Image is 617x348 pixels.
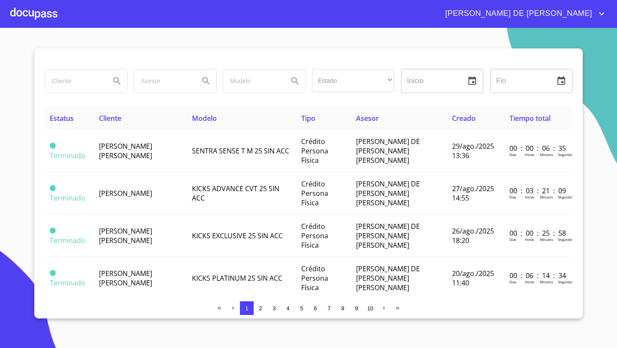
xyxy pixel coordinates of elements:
button: 2 [254,301,267,315]
p: Dias [509,237,516,242]
span: Crédito Persona Física [301,137,328,165]
span: Terminado [50,270,56,276]
span: 2 [259,305,262,312]
p: Minutos [540,152,553,157]
span: 3 [273,305,276,312]
span: Terminado [50,143,56,149]
button: 4 [281,301,295,315]
span: KICKS EXCLUSIVE 25 SIN ACC [192,231,283,240]
span: [PERSON_NAME] DE [PERSON_NAME] [PERSON_NAME] [356,222,420,250]
span: KICKS ADVANCE CVT 25 SIN ACC [192,184,279,203]
span: Cliente [99,114,121,123]
p: Segundos [558,195,574,199]
button: 10 [363,301,377,315]
span: Tiempo total [509,114,551,123]
p: Segundos [558,279,574,284]
p: Horas [525,237,534,242]
p: Horas [525,152,534,157]
button: 9 [350,301,363,315]
p: 00 : 06 : 14 : 34 [509,271,567,280]
p: Dias [509,279,516,284]
p: Minutos [540,279,553,284]
span: 7 [327,305,330,312]
p: 00 : 00 : 25 : 58 [509,228,567,238]
span: 4 [286,305,289,312]
div: ​ [312,69,394,92]
span: Terminado [50,193,85,203]
span: SENTRA SENSE T M 25 SIN ACC [192,146,289,156]
p: 00 : 03 : 21 : 09 [509,186,567,195]
span: Terminado [50,278,85,288]
button: 1 [240,301,254,315]
span: 20/ago./2025 11:40 [452,269,494,288]
span: [PERSON_NAME] [PERSON_NAME] [99,269,152,288]
p: Minutos [540,195,553,199]
span: 10 [367,305,373,312]
span: [PERSON_NAME] DE [PERSON_NAME] [PERSON_NAME] [356,137,420,165]
span: Creado [452,114,476,123]
button: Search [285,71,306,91]
button: 6 [308,301,322,315]
button: Search [107,71,127,91]
span: 6 [314,305,317,312]
span: Estatus [50,114,74,123]
p: Segundos [558,237,574,242]
input: search [45,69,103,93]
input: search [223,69,282,93]
span: 27/ago./2025 14:55 [452,184,494,203]
span: 1 [245,305,248,312]
span: Asesor [356,114,379,123]
button: 3 [267,301,281,315]
span: 29/ago./2025 13:36 [452,141,494,160]
span: Tipo [301,114,315,123]
span: Terminado [50,185,56,191]
span: Crédito Persona Física [301,222,328,250]
span: [PERSON_NAME] DE [PERSON_NAME] [439,7,596,21]
span: Crédito Persona Física [301,179,328,207]
span: Modelo [192,114,217,123]
button: account of current user [439,7,607,21]
span: Crédito Persona Física [301,264,328,292]
span: Terminado [50,151,85,160]
span: [PERSON_NAME] DE [PERSON_NAME] [PERSON_NAME] [356,264,420,292]
span: [PERSON_NAME] DE [PERSON_NAME] [PERSON_NAME] [356,179,420,207]
button: 8 [336,301,350,315]
span: [PERSON_NAME] [PERSON_NAME] [99,141,152,160]
p: Segundos [558,152,574,157]
span: Terminado [50,228,56,234]
span: 9 [355,305,358,312]
p: Dias [509,195,516,199]
button: 5 [295,301,308,315]
span: 5 [300,305,303,312]
p: Minutos [540,237,553,242]
span: KICKS PLATINUM 25 SIN ACC [192,273,282,283]
button: Search [196,71,216,91]
span: Terminado [50,236,85,245]
span: 26/ago./2025 18:20 [452,226,494,245]
span: [PERSON_NAME] [99,189,152,198]
input: search [134,69,192,93]
p: Horas [525,279,534,284]
p: Dias [509,152,516,157]
p: 00 : 00 : 06 : 35 [509,144,567,153]
button: 7 [322,301,336,315]
span: 8 [341,305,344,312]
p: Horas [525,195,534,199]
span: [PERSON_NAME] [PERSON_NAME] [99,226,152,245]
